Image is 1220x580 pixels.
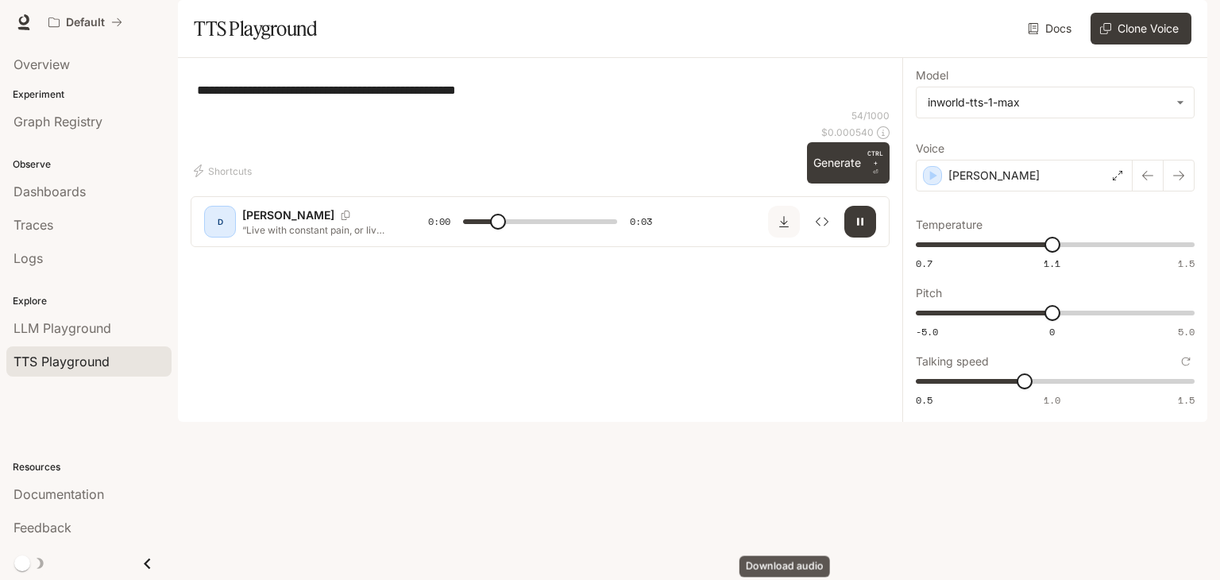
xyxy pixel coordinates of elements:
button: Copy Voice ID [334,211,357,220]
span: 1.0 [1044,393,1060,407]
span: 1.5 [1178,393,1195,407]
a: Docs [1025,13,1078,44]
span: -5.0 [916,325,938,338]
p: [PERSON_NAME] [242,207,334,223]
p: Pitch [916,288,942,299]
button: Download audio [768,206,800,238]
button: All workspaces [41,6,129,38]
div: D [207,209,233,234]
button: Inspect [806,206,838,238]
p: “Live with constant pain, or live with constant fear?” [242,223,390,237]
p: ⏎ [867,149,883,177]
div: inworld-tts-1-max [928,95,1168,110]
p: 54 / 1000 [851,109,890,122]
span: 1.1 [1044,257,1060,270]
button: GenerateCTRL +⏎ [807,142,890,184]
p: CTRL + [867,149,883,168]
button: Reset to default [1177,353,1195,370]
span: 0:00 [428,214,450,230]
span: 0:03 [630,214,652,230]
h1: TTS Playground [194,13,317,44]
p: Temperature [916,219,983,230]
span: 5.0 [1178,325,1195,338]
p: [PERSON_NAME] [948,168,1040,184]
p: Default [66,16,105,29]
p: Model [916,70,948,81]
button: Clone Voice [1091,13,1191,44]
span: 0.7 [916,257,932,270]
span: 0.5 [916,393,932,407]
div: Download audio [739,556,830,578]
p: $ 0.000540 [821,126,874,139]
span: 0 [1049,325,1055,338]
button: Shortcuts [191,158,258,184]
span: 1.5 [1178,257,1195,270]
p: Voice [916,143,944,154]
p: Talking speed [916,356,989,367]
div: inworld-tts-1-max [917,87,1194,118]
